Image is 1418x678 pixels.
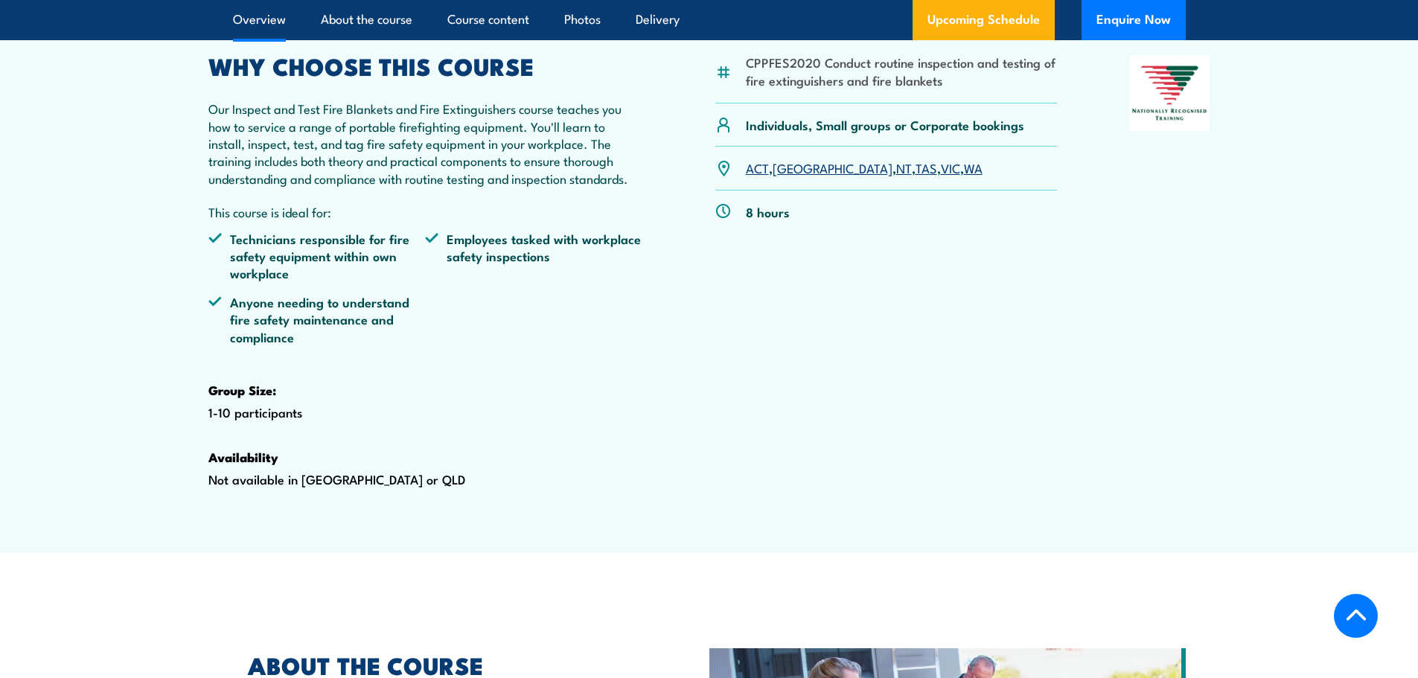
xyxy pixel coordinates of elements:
[746,116,1024,133] p: Individuals, Small groups or Corporate bookings
[425,230,642,282] li: Employees tasked with workplace safety inspections
[248,654,641,675] h2: ABOUT THE COURSE
[208,55,643,76] h2: WHY CHOOSE THIS COURSE
[746,54,1058,89] li: CPPFES2020 Conduct routine inspection and testing of fire extinguishers and fire blankets
[746,159,983,176] p: , , , , ,
[746,203,790,220] p: 8 hours
[1130,55,1210,131] img: Nationally Recognised Training logo.
[208,447,278,467] strong: Availability
[208,230,426,282] li: Technicians responsible for fire safety equipment within own workplace
[208,380,276,400] strong: Group Size:
[773,159,892,176] a: [GEOGRAPHIC_DATA]
[916,159,937,176] a: TAS
[746,159,769,176] a: ACT
[964,159,983,176] a: WA
[941,159,960,176] a: VIC
[208,100,643,187] p: Our Inspect and Test Fire Blankets and Fire Extinguishers course teaches you how to service a ran...
[208,55,643,535] div: 1-10 participants Not available in [GEOGRAPHIC_DATA] or QLD
[208,203,643,220] p: This course is ideal for:
[896,159,912,176] a: NT
[208,293,426,345] li: Anyone needing to understand fire safety maintenance and compliance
